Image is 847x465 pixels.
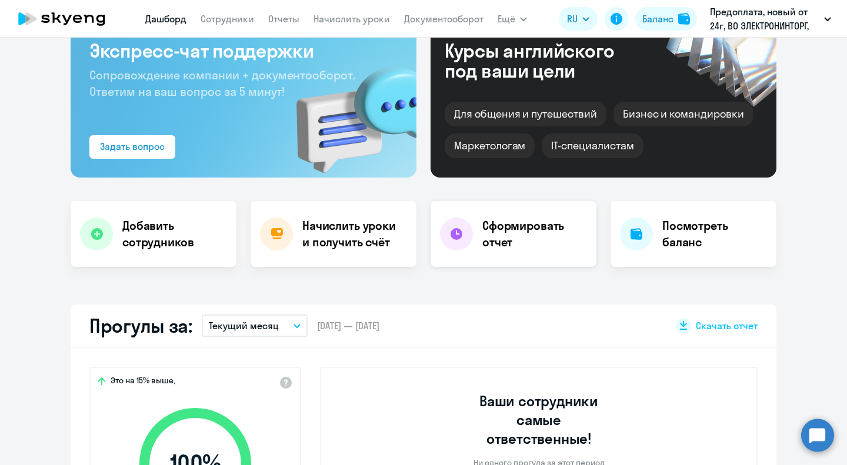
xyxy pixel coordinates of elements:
a: Отчеты [268,13,299,25]
div: Бизнес и командировки [613,102,753,126]
p: Текущий месяц [209,319,279,333]
h4: Сформировать отчет [482,218,587,250]
button: Ещё [498,7,527,31]
h2: Прогулы за: [89,314,192,337]
button: RU [559,7,598,31]
a: Дашборд [145,13,186,25]
a: Сотрудники [201,13,254,25]
button: Задать вопрос [89,135,175,159]
h4: Добавить сотрудников [122,218,227,250]
div: Маркетологам [445,133,535,158]
span: Скачать отчет [696,319,758,332]
div: Курсы английского под ваши цели [445,41,646,81]
h3: Экспресс-чат поддержки [89,39,398,62]
span: Сопровождение компании + документооборот. Ответим на ваш вопрос за 5 минут! [89,68,355,99]
a: Начислить уроки [314,13,390,25]
button: Текущий месяц [202,315,308,337]
h3: Ваши сотрудники самые ответственные! [463,392,615,448]
div: IT-специалистам [542,133,643,158]
button: Предоплата, новый от 24г, ВО ЭЛЕКТРОНИНТОРГ, АО [704,5,837,33]
div: Задать вопрос [100,139,165,153]
h4: Начислить уроки и получить счёт [302,218,405,250]
h4: Посмотреть баланс [662,218,767,250]
span: Это на 15% выше, [111,375,175,389]
span: RU [567,12,578,26]
span: [DATE] — [DATE] [317,319,379,332]
p: Предоплата, новый от 24г, ВО ЭЛЕКТРОНИНТОРГ, АО [710,5,819,33]
img: bg-img [279,45,416,178]
img: balance [678,13,690,25]
div: Для общения и путешествий [445,102,606,126]
a: Документооборот [404,13,483,25]
span: Ещё [498,12,515,26]
button: Балансbalance [635,7,697,31]
div: Баланс [642,12,673,26]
